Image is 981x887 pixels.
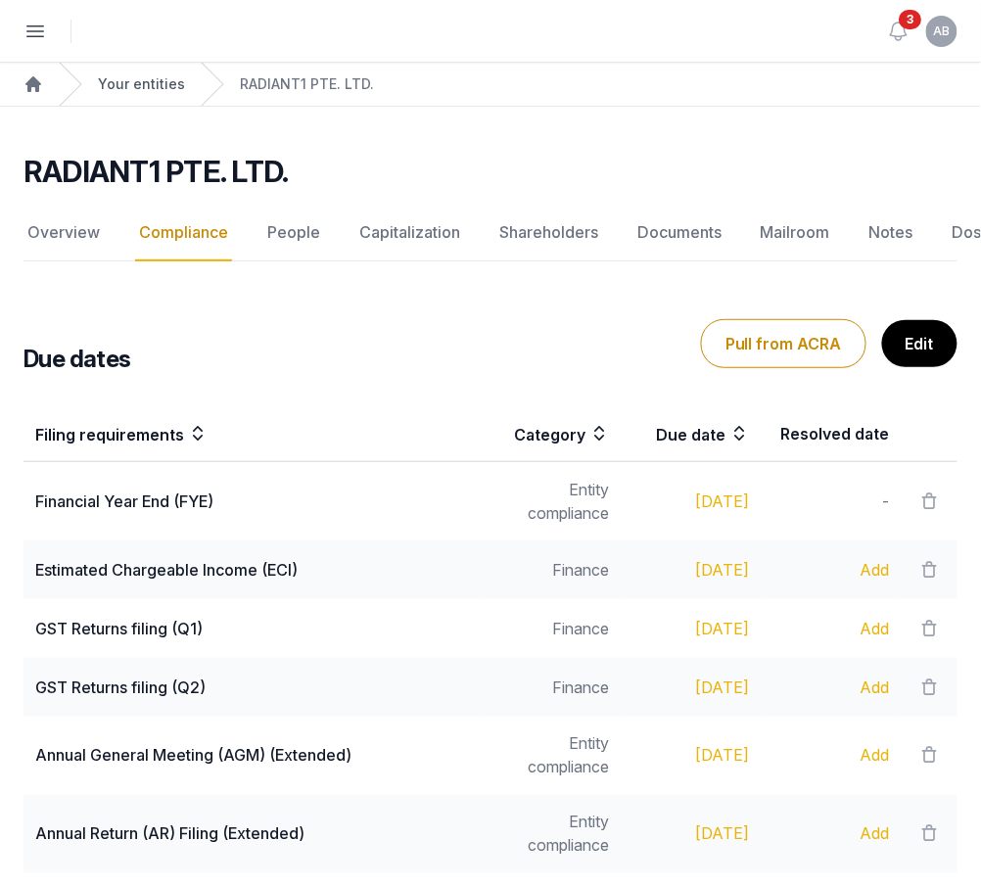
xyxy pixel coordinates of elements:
[23,205,958,261] nav: Tabs
[35,490,469,513] div: Financial Year End (FYE)
[772,822,889,846] div: Add
[772,744,889,768] div: Add
[632,676,749,699] div: [DATE]
[632,490,749,513] div: [DATE]
[633,205,725,261] a: Documents
[23,406,481,462] th: Filing requirements
[35,676,469,699] div: GST Returns filing (Q2)
[481,540,621,599] td: Finance
[240,74,374,94] a: RADIANT1 PTE. LTD.
[882,320,958,367] a: Edit
[35,617,469,640] div: GST Returns filing (Q1)
[632,558,749,582] div: [DATE]
[701,319,866,368] button: Pull from ACRA
[35,822,469,846] div: Annual Return (AR) Filing (Extended)
[632,744,749,768] div: [DATE]
[772,490,889,513] div: -
[481,462,621,541] td: Entity compliance
[23,344,131,375] h3: Due dates
[23,154,289,189] h2: RADIANT1 PTE. LTD.
[926,16,958,47] button: AB
[23,205,104,261] a: Overview
[632,617,749,640] div: [DATE]
[772,558,889,582] div: Add
[621,406,761,462] th: Due date
[481,717,621,795] td: Entity compliance
[481,599,621,658] td: Finance
[135,205,232,261] a: Compliance
[900,10,922,29] span: 3
[481,658,621,717] td: Finance
[481,795,621,873] td: Entity compliance
[865,205,917,261] a: Notes
[761,406,901,462] th: Resolved date
[35,744,469,768] div: Annual General Meeting (AGM) (Extended)
[934,25,951,37] span: AB
[35,558,469,582] div: Estimated Chargeable Income (ECI)
[632,822,749,846] div: [DATE]
[495,205,602,261] a: Shareholders
[98,74,185,94] a: Your entities
[772,617,889,640] div: Add
[263,205,324,261] a: People
[772,676,889,699] div: Add
[355,205,464,261] a: Capitalization
[757,205,834,261] a: Mailroom
[481,406,621,462] th: Category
